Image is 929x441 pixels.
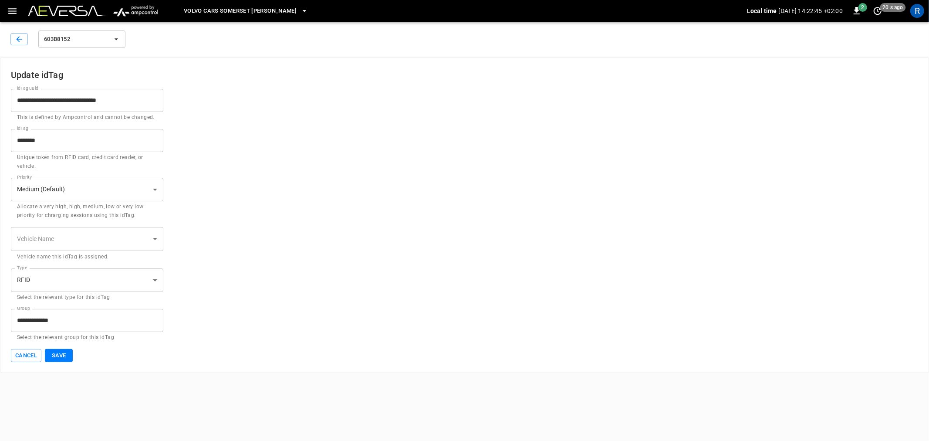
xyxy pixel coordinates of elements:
[11,68,918,82] h6: Update idTag
[871,4,885,18] button: set refresh interval
[38,31,125,48] button: 603B8152
[17,305,30,312] label: Group
[28,6,107,16] img: Customer Logo
[110,3,161,19] img: ampcontrol.io logo
[17,203,157,220] p: Allocate a very high, high, medium, low or very low priority for chrarging sessions using this id...
[17,293,157,302] p: Select the relevant type for this idTag
[17,125,28,132] label: idTag
[17,253,157,261] p: Vehicle name this idTag is assigned.
[184,6,297,16] span: Volvo Cars Somerset [PERSON_NAME]
[180,3,311,20] button: Volvo Cars Somerset [PERSON_NAME]
[17,174,32,181] label: Priority
[11,268,163,292] div: RFID
[17,265,27,271] label: Type
[858,3,867,12] span: 2
[747,7,777,15] p: Local time
[779,7,843,15] p: [DATE] 14:22:45 +02:00
[17,113,157,122] p: This is defined by Ampcontrol and cannot be changed.
[17,333,157,342] p: Select the relevant group for this idTag
[11,349,41,363] button: Cancel
[910,4,924,18] div: profile-icon
[880,3,906,12] span: 20 s ago
[44,34,108,44] span: 603B8152
[45,349,73,363] button: Save
[11,178,163,201] div: Medium (Default)
[17,85,38,92] label: idTag uuid
[17,153,157,171] p: Unique token from RFID card, credit card reader, or vehicle.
